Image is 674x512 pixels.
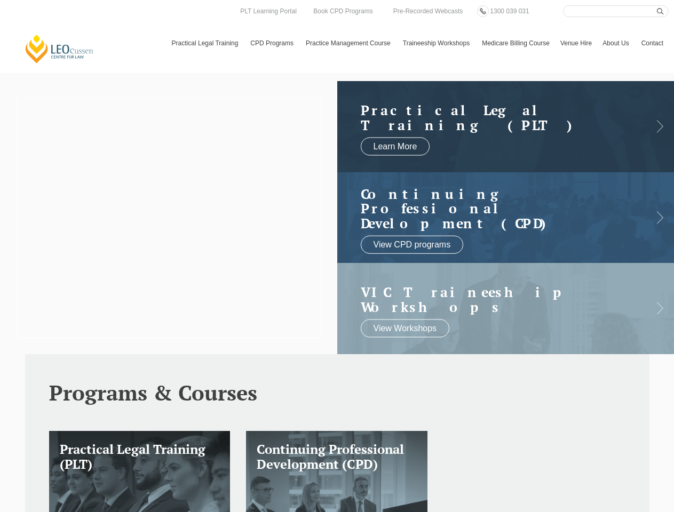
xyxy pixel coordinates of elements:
h2: Programs & Courses [49,381,625,404]
a: Traineeship Workshops [398,28,477,59]
a: About Us [597,28,636,59]
a: Medicare Billing Course [477,28,555,59]
a: PLT Learning Portal [237,5,299,17]
a: Continuing ProfessionalDevelopment (CPD) [361,186,630,230]
a: 1300 039 031 [487,5,532,17]
a: Contact [636,28,669,59]
h3: Practical Legal Training (PLT) [60,442,220,473]
a: View Workshops [361,319,450,338]
h2: Continuing Professional Development (CPD) [361,186,630,230]
a: CPD Programs [245,28,300,59]
a: VIC Traineeship Workshops [361,285,630,314]
a: Venue Hire [555,28,597,59]
a: Learn More [361,138,430,156]
a: [PERSON_NAME] Centre for Law [24,34,95,64]
h2: Practical Legal Training (PLT) [361,103,630,132]
span: 1300 039 031 [490,7,529,15]
a: Practical LegalTraining (PLT) [361,103,630,132]
a: Practical Legal Training [166,28,245,59]
a: Book CPD Programs [311,5,375,17]
a: View CPD programs [361,236,464,254]
a: Practice Management Course [300,28,398,59]
a: Pre-Recorded Webcasts [391,5,466,17]
h3: Continuing Professional Development (CPD) [257,442,417,473]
